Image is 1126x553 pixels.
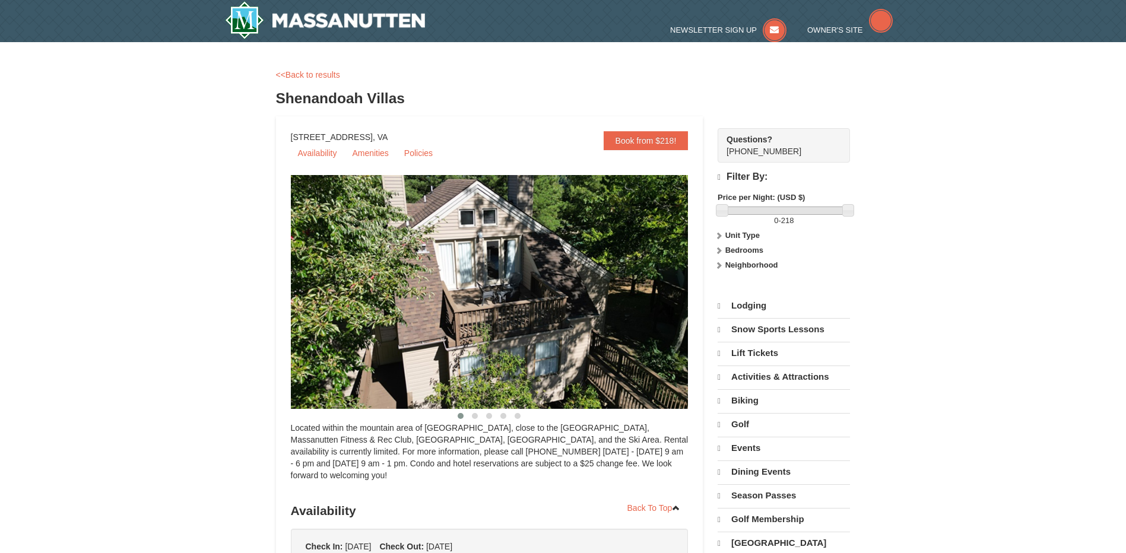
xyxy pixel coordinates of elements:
a: Massanutten Resort [225,1,426,39]
a: Events [718,437,850,459]
a: Lift Tickets [718,342,850,364]
a: Dining Events [718,460,850,483]
a: Amenities [345,144,395,162]
span: [DATE] [426,542,452,551]
h3: Shenandoah Villas [276,87,851,110]
a: Activities & Attractions [718,366,850,388]
strong: Check Out: [379,542,424,551]
img: 19219019-2-e70bf45f.jpg [291,175,718,409]
img: Massanutten Resort Logo [225,1,426,39]
a: Book from $218! [604,131,689,150]
a: Golf [718,413,850,436]
a: Policies [397,144,440,162]
span: 218 [781,216,794,225]
span: 0 [774,216,778,225]
a: <<Back to results [276,70,340,80]
a: Owner's Site [807,26,893,34]
span: Owner's Site [807,26,863,34]
strong: Bedrooms [725,246,763,255]
a: Biking [718,389,850,412]
label: - [718,215,850,227]
span: [DATE] [345,542,371,551]
strong: Check In: [306,542,343,551]
strong: Price per Night: (USD $) [718,193,805,202]
strong: Neighborhood [725,260,778,269]
div: Located within the mountain area of [GEOGRAPHIC_DATA], close to the [GEOGRAPHIC_DATA], Massanutte... [291,422,689,493]
a: Newsletter Sign Up [670,26,786,34]
h4: Filter By: [718,171,850,183]
a: Golf Membership [718,508,850,530]
strong: Unit Type [725,231,760,240]
a: Availability [291,144,344,162]
span: [PHONE_NUMBER] [727,134,829,156]
a: Snow Sports Lessons [718,318,850,341]
a: Season Passes [718,484,850,507]
a: Back To Top [620,499,689,517]
a: Lodging [718,295,850,317]
h3: Availability [291,499,689,523]
strong: Questions? [727,135,772,144]
span: Newsletter Sign Up [670,26,757,34]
